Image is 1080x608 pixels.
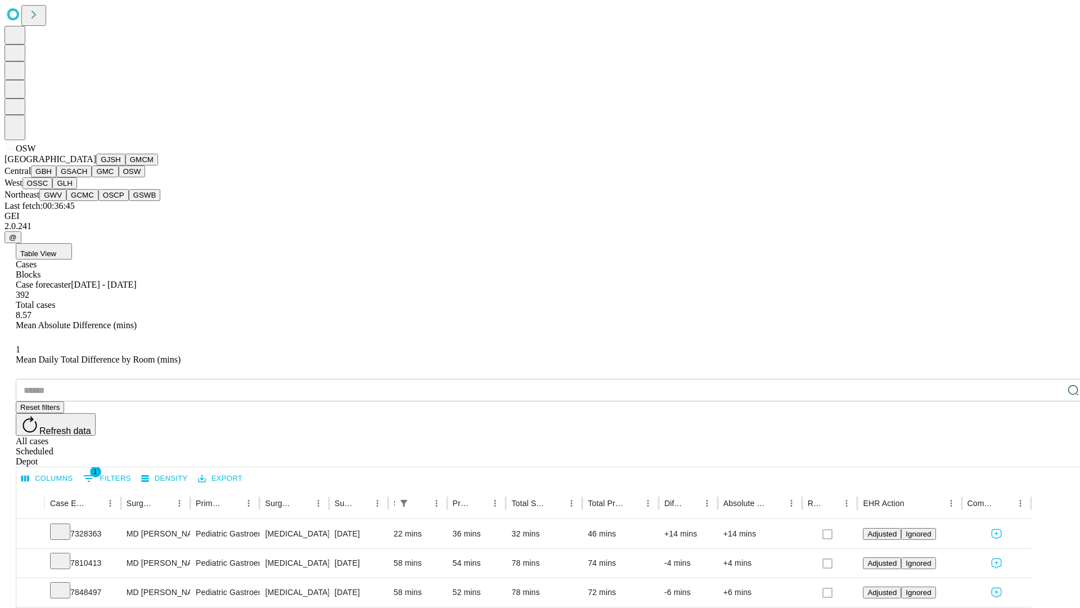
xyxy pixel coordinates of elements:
button: Adjusted [863,557,901,569]
button: OSSC [22,177,53,189]
button: Ignored [901,528,935,540]
button: Menu [1012,495,1028,511]
button: Ignored [901,557,935,569]
span: Mean Daily Total Difference by Room (mins) [16,355,181,364]
div: Surgery Name [265,499,293,508]
button: Table View [16,243,72,260]
button: Adjusted [863,587,901,598]
span: Ignored [906,530,931,538]
div: Primary Service [196,499,224,508]
button: Sort [225,495,241,511]
button: Sort [906,495,921,511]
button: Menu [310,495,326,511]
button: Sort [548,495,564,511]
span: Table View [20,249,56,258]
span: 1 [90,466,101,477]
button: Show filters [396,495,412,511]
div: Surgeon Name [127,499,155,508]
span: @ [9,233,17,242]
div: Absolute Difference [723,499,767,508]
div: [DATE] [335,578,382,607]
button: Menu [943,495,959,511]
button: Menu [370,495,385,511]
div: Resolved in EHR [808,499,822,508]
button: Sort [413,495,429,511]
button: Sort [471,495,487,511]
button: GBH [31,166,56,177]
div: +14 mins [723,520,796,548]
div: +4 mins [723,549,796,578]
button: Sort [997,495,1012,511]
span: Ignored [906,588,931,597]
button: Sort [354,495,370,511]
button: @ [4,231,21,243]
span: 392 [16,290,29,299]
button: Menu [784,495,799,511]
span: 8.57 [16,310,31,320]
div: +14 mins [664,520,712,548]
div: [MEDICAL_DATA] (EGD), FLEXIBLE, TRANSORAL, WITH [MEDICAL_DATA] SINGLE OR MULTIPLE [265,520,323,548]
button: Menu [640,495,656,511]
button: Sort [768,495,784,511]
div: -6 mins [664,578,712,607]
div: [MEDICAL_DATA] (EGD), FLEXIBLE, TRANSORAL, WITH [MEDICAL_DATA] SINGLE OR MULTIPLE [265,578,323,607]
span: OSW [16,144,36,153]
span: [GEOGRAPHIC_DATA] [4,154,96,164]
button: Menu [429,495,444,511]
button: Select columns [19,470,76,488]
div: MD [PERSON_NAME] [PERSON_NAME] Md [127,549,184,578]
span: Ignored [906,559,931,567]
button: Menu [839,495,854,511]
div: GEI [4,211,1075,221]
div: Pediatric Gastroenterology [196,549,254,578]
div: 7328363 [50,520,115,548]
div: 72 mins [588,578,653,607]
div: Pediatric Gastroenterology [196,520,254,548]
div: Predicted In Room Duration [453,499,471,508]
button: Export [195,470,245,488]
button: Adjusted [863,528,901,540]
div: EHR Action [863,499,904,508]
button: OSCP [98,189,129,201]
span: Refresh data [39,426,91,436]
button: Menu [699,495,715,511]
div: [DATE] [335,520,382,548]
button: Menu [241,495,256,511]
div: 52 mins [453,578,501,607]
button: GMC [92,166,118,177]
button: Expand [22,554,39,574]
div: 1 active filter [396,495,412,511]
span: Adjusted [867,559,897,567]
span: Adjusted [867,530,897,538]
div: 58 mins [394,549,442,578]
button: Sort [295,495,310,511]
button: GJSH [96,154,125,166]
button: GSWB [129,189,161,201]
button: Expand [22,583,39,603]
span: [DATE] - [DATE] [71,280,136,289]
div: Comments [967,499,996,508]
button: Refresh data [16,413,96,436]
button: Density [138,470,191,488]
button: Ignored [901,587,935,598]
span: West [4,178,22,187]
button: Menu [172,495,187,511]
button: Reset filters [16,401,64,413]
button: Expand [22,525,39,544]
button: Sort [823,495,839,511]
button: Sort [624,495,640,511]
span: Total cases [16,300,55,310]
div: 22 mins [394,520,442,548]
button: OSW [119,166,146,177]
button: Sort [683,495,699,511]
div: [MEDICAL_DATA] (EGD), FLEXIBLE, TRANSORAL, WITH [MEDICAL_DATA] SINGLE OR MULTIPLE [265,549,323,578]
button: Sort [87,495,102,511]
div: Difference [664,499,682,508]
button: Sort [156,495,172,511]
button: GMCM [125,154,158,166]
span: Last fetch: 00:36:45 [4,201,75,211]
div: Case Epic Id [50,499,85,508]
button: GCMC [66,189,98,201]
span: Mean Absolute Difference (mins) [16,320,137,330]
div: Surgery Date [335,499,353,508]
